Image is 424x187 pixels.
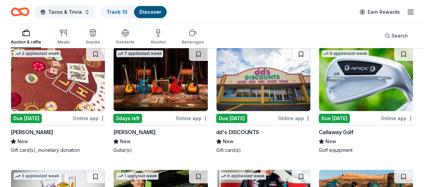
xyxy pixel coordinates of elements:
div: Due [DATE] [11,114,42,123]
a: Image for Boyd Gaming2 applieslast weekDue [DATE]Online app[PERSON_NAME]NewGift card(s), monetary... [11,47,105,154]
span: New [17,137,28,146]
div: Due [DATE] [216,114,247,123]
a: Track· 13 [107,9,127,15]
div: Snacks [85,39,100,45]
div: Gift card(s) [216,147,311,154]
span: New [223,137,234,146]
div: 1 apply last week [116,173,159,180]
button: Search [379,29,413,42]
img: Image for dd's DISCOUNTS [217,48,310,111]
div: Guitar(s) [113,147,208,154]
div: 6 applies last week [322,50,369,57]
img: Image for Boyd Gaming [11,48,105,111]
span: Tacos & Trivia [48,8,82,16]
div: 7 applies last week [116,50,163,57]
a: Discover [139,9,161,15]
a: Home [11,4,29,20]
div: Online app [176,114,208,122]
button: Track· 13Discover [101,5,167,19]
img: Image for Callaway Golf [319,48,413,111]
span: Search [391,32,408,40]
div: Due [DATE] [319,114,350,123]
div: Desserts [116,39,134,45]
div: Online app [278,114,311,122]
div: Online app [73,114,105,122]
a: Image for Callaway Golf6 applieslast weekDue [DATE]Online appCallaway GolfNewGolf equipment [319,47,413,154]
div: Meals [57,39,69,45]
div: Alcohol [150,39,166,45]
div: [PERSON_NAME] [11,128,53,136]
div: 6 applies last week [219,173,266,180]
button: Snacks [85,26,100,48]
button: Beverages [182,26,204,48]
div: dd's DISCOUNTS [216,128,259,136]
div: Auction & raffle [11,39,41,45]
div: 5 applies last week [14,173,61,180]
span: New [325,137,336,146]
div: Beverages [182,39,204,45]
button: Tacos & Trivia [35,5,95,19]
a: Image for dd's DISCOUNTSDue [DATE]Online appdd's DISCOUNTSNewGift card(s) [216,47,311,154]
div: 2 applies last week [14,50,61,57]
span: New [120,137,131,146]
div: 3 days left [113,114,142,123]
img: Image for Gibson [114,48,207,111]
div: Gift card(s), monetary donation [11,147,105,154]
div: Callaway Golf [319,128,354,136]
button: Auction & raffle [11,26,41,48]
div: Online app [381,114,413,122]
button: Meals [57,26,69,48]
div: [PERSON_NAME] [113,128,156,136]
a: Image for Gibson7 applieslast week3days leftOnline app[PERSON_NAME]NewGuitar(s) [113,47,208,154]
button: Desserts [116,26,134,48]
button: Alcohol [150,26,166,48]
a: Earn Rewards [356,6,404,18]
div: Golf equipment [319,147,413,154]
